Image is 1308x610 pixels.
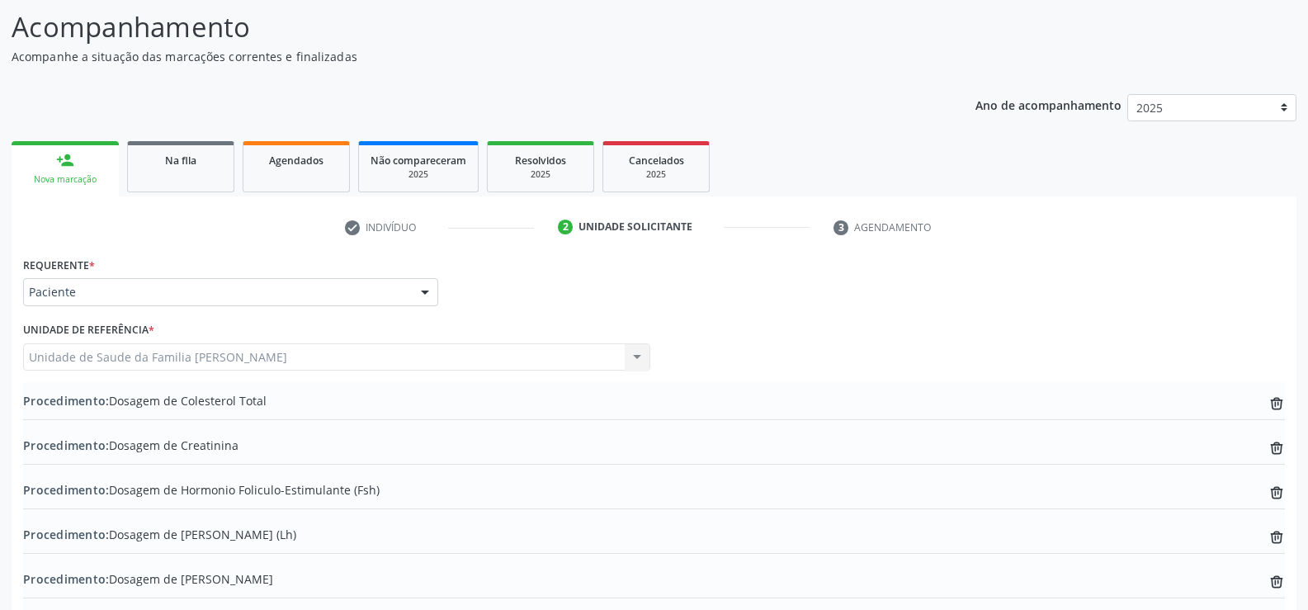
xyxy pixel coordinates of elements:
span: Na fila [165,154,196,168]
label: Requerente [23,253,95,278]
span: Não compareceram [371,154,466,168]
span: Dosagem de [PERSON_NAME] [23,570,273,588]
div: 2025 [499,168,582,181]
div: person_add [56,151,74,169]
span: Dosagem de Hormonio Foliculo-Estimulante (Fsh) [23,481,380,499]
span: Procedimento: [23,393,109,409]
p: Acompanhe a situação das marcações correntes e finalizadas [12,48,911,65]
p: Ano de acompanhamento [975,94,1121,115]
div: Unidade solicitante [578,220,692,234]
span: Dosagem de Colesterol Total [23,392,267,409]
div: 2 [558,220,573,234]
span: Procedimento: [23,527,109,542]
span: Agendados [269,154,323,168]
label: Unidade de referência [23,318,154,343]
span: Resolvidos [515,154,566,168]
span: Dosagem de Creatinina [23,437,238,454]
p: Acompanhamento [12,7,911,48]
div: 2025 [615,168,697,181]
span: Procedimento: [23,437,109,453]
div: Nova marcação [23,173,107,186]
span: Procedimento: [23,482,109,498]
span: Dosagem de [PERSON_NAME] (Lh) [23,526,296,543]
span: Cancelados [629,154,684,168]
div: 2025 [371,168,466,181]
span: Paciente [29,284,404,300]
